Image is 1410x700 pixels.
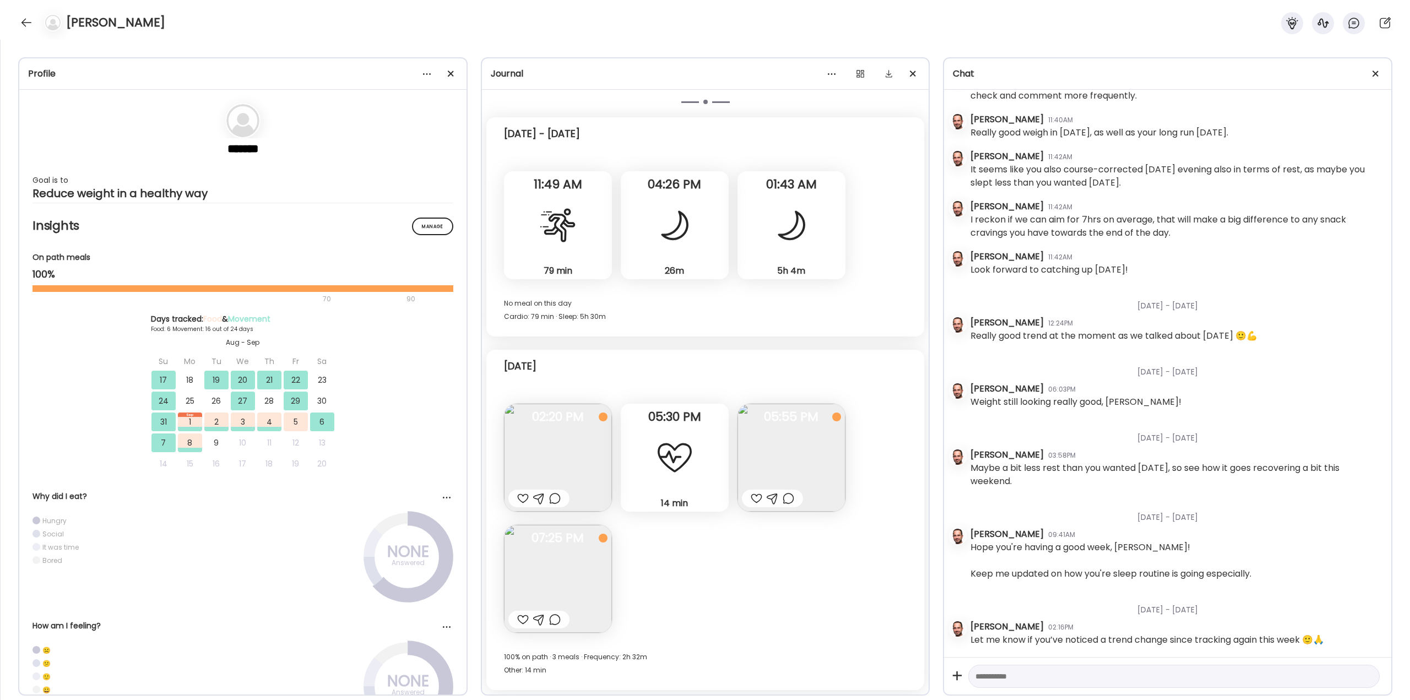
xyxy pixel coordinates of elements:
div: Mo [178,352,202,371]
div: Fr [284,352,308,371]
div: Reduce weight in a healthy way [32,187,453,200]
div: 19 [204,371,229,389]
div: [DATE] - [DATE] [970,419,1382,448]
div: 20 [231,371,255,389]
div: How am I feeling? [32,620,453,632]
div: 13 [310,433,334,452]
div: Su [151,352,176,371]
div: 90 [405,292,416,306]
div: 14 [151,454,176,473]
div: 19 [284,454,308,473]
div: [DATE] - [DATE] [970,498,1382,528]
div: 2 [204,413,229,431]
div: 11:42AM [1048,202,1072,212]
span: 05:55 PM [737,412,845,422]
div: 4 [257,413,281,431]
div: 17 [151,371,176,389]
span: 11:49 AM [504,180,612,189]
div: Journal [491,67,920,80]
div: Look forward to catching up [DATE]! [970,263,1128,276]
div: Maybe a bit less rest than you wanted [DATE], so see how it goes recovering a bit this weekend. [970,462,1382,488]
img: avatars%2FZd2Pxa7mUbMsPDA0QQVX6D5ouaC3 [950,383,966,399]
div: 23 [310,371,334,389]
div: [PERSON_NAME] [970,316,1044,329]
img: avatars%2FZd2Pxa7mUbMsPDA0QQVX6D5ouaC3 [950,449,966,465]
div: 10 [231,433,255,452]
div: Answered [381,686,436,699]
div: Bored [42,556,62,565]
div: 11:40AM [1048,115,1073,125]
div: 31 [151,413,176,431]
div: Food: 6 Movement: 16 out of 24 days [151,325,335,333]
div: 26m [625,265,724,276]
div: [DATE] [504,360,536,373]
div: NONE [381,545,436,558]
img: bg-avatar-default.svg [226,104,259,137]
span: 01:43 AM [737,180,845,189]
div: Let me know if you’ve noticed a trend change since tracking again this week 🙂🙏 [970,633,1324,647]
div: 22 [284,371,308,389]
div: 06:03PM [1048,384,1076,394]
div: 1 [178,413,202,431]
div: 12:24PM [1048,318,1073,328]
div: [PERSON_NAME] [970,528,1044,541]
div: Th [257,352,281,371]
span: 02:20 PM [504,412,612,422]
div: 100% [32,268,453,281]
span: 04:26 PM [621,180,729,189]
div: Really good weigh in [DATE], as well as your long run [DATE]. [970,126,1228,139]
img: avatars%2FZd2Pxa7mUbMsPDA0QQVX6D5ouaC3 [950,201,966,216]
img: images%2FflEIjWeSb8ZGtLJO4JPNydGjhoE2%2FoRsXXmTpXp7yRKO5rZkk%2FzFPHD33rfvG1z4Xj8ozR_240 [504,404,612,512]
div: 02:16PM [1048,622,1073,632]
div: 03:58PM [1048,451,1076,460]
div: Tu [204,352,229,371]
span: Food [203,313,222,324]
span: 05:30 PM [621,412,729,422]
div: Really good trend at the moment as we talked about [DATE] 🙂💪 [970,329,1257,343]
div: We [231,352,255,371]
img: avatars%2FZd2Pxa7mUbMsPDA0QQVX6D5ouaC3 [950,317,966,333]
div: Goal is to [32,173,453,187]
span: Movement [228,313,270,324]
div: No meal on this day Cardio: 79 min · Sleep: 5h 30m [504,297,907,323]
div: 25 [178,392,202,410]
div: 21 [257,371,281,389]
img: avatars%2FZd2Pxa7mUbMsPDA0QQVX6D5ouaC3 [950,621,966,637]
div: Social [42,529,64,539]
img: avatars%2FZd2Pxa7mUbMsPDA0QQVX6D5ouaC3 [950,114,966,129]
div: Why did I eat? [32,491,453,502]
img: avatars%2FZd2Pxa7mUbMsPDA0QQVX6D5ouaC3 [950,151,966,166]
div: 28 [257,392,281,410]
div: 17 [231,454,255,473]
div: 18 [178,371,202,389]
div: Hungry [42,516,67,525]
div: 12 [284,433,308,452]
div: 30 [310,392,334,410]
div: 11:42AM [1048,252,1072,262]
div: [PERSON_NAME] [970,448,1044,462]
div: Chat [953,67,1382,80]
img: images%2FflEIjWeSb8ZGtLJO4JPNydGjhoE2%2FuGJrJx3cxsN72kMSEkvB%2F82HsPXaX5php4zxUWOVl_240 [504,525,612,633]
div: I reckon if we can aim for 7hrs on average, that will make a big difference to any snack cravings... [970,213,1382,240]
div: 26 [204,392,229,410]
img: images%2FflEIjWeSb8ZGtLJO4JPNydGjhoE2%2FQQ3W08snkbpvzctssc5v%2F3qQpH0t2DeVT9mqkrOdA_240 [737,404,845,512]
div: 24 [151,392,176,410]
div: 14 min [625,497,724,509]
div: 8 [178,433,202,452]
h4: [PERSON_NAME] [66,14,165,31]
div: 6 [310,413,334,431]
div: ☹️ [42,645,51,655]
div: [PERSON_NAME] [970,150,1044,163]
div: Days tracked: & [151,313,335,325]
img: avatars%2FZd2Pxa7mUbMsPDA0QQVX6D5ouaC3 [950,529,966,544]
div: It was time [42,542,79,552]
div: 9 [204,433,229,452]
div: 3 [231,413,255,431]
div: [DATE] - [DATE] [970,591,1382,620]
div: [PERSON_NAME] [970,620,1044,633]
div: 70 [32,292,403,306]
div: Manage [412,218,453,235]
div: Sa [310,352,334,371]
div: Answered [381,556,436,569]
div: Hope you're having a good week, [PERSON_NAME]! Keep me updated on how you're sleep routine is goi... [970,541,1251,580]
